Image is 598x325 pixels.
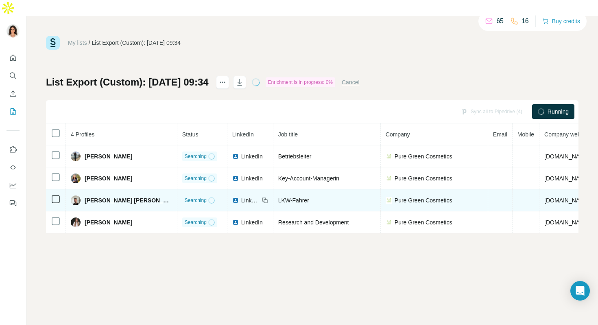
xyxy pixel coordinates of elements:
p: 65 [496,16,504,26]
span: [PERSON_NAME] [85,174,132,182]
img: LinkedIn logo [232,197,239,204]
span: LKW-Fahrer [278,197,309,204]
img: LinkedIn logo [232,175,239,182]
button: Feedback [7,196,20,211]
img: LinkedIn logo [232,219,239,226]
span: [PERSON_NAME] [85,218,132,226]
span: Betriebsleiter [278,153,312,160]
div: Enrichment is in progress: 0% [266,77,335,87]
img: Avatar [71,217,81,227]
span: Mobile [517,131,534,138]
span: 4 Profiles [71,131,94,138]
img: Avatar [71,195,81,205]
button: Use Surfe API [7,160,20,175]
span: [DOMAIN_NAME] [544,197,590,204]
span: Company [386,131,410,138]
span: LinkedIn [241,152,263,160]
span: Pure Green Cosmetics [395,152,452,160]
span: Searching [185,197,207,204]
span: LinkedIn [241,218,263,226]
span: Company website [544,131,589,138]
img: LinkedIn logo [232,153,239,160]
span: Email [493,131,507,138]
p: 16 [522,16,529,26]
button: Dashboard [7,178,20,193]
span: LinkedIn [241,174,263,182]
span: [PERSON_NAME] [85,152,132,160]
button: actions [216,76,229,89]
img: Surfe Logo [46,36,60,50]
div: List Export (Custom): [DATE] 09:34 [92,39,181,47]
h1: List Export (Custom): [DATE] 09:34 [46,76,209,89]
span: Pure Green Cosmetics [395,218,452,226]
span: Job title [278,131,298,138]
button: Search [7,68,20,83]
span: LinkedIn [232,131,254,138]
li: / [89,39,90,47]
img: company-logo [386,153,392,160]
span: Status [182,131,199,138]
span: [DOMAIN_NAME] [544,175,590,182]
span: [DOMAIN_NAME] [544,153,590,160]
img: Avatar [7,24,20,37]
a: My lists [68,40,87,46]
span: Key-Account-Managerin [278,175,339,182]
span: LinkedIn [241,196,259,204]
img: company-logo [386,219,392,226]
span: Running [548,108,569,116]
span: Research and Development [278,219,349,226]
img: company-logo [386,175,392,182]
span: Pure Green Cosmetics [395,174,452,182]
img: company-logo [386,197,392,204]
button: Cancel [342,78,360,86]
span: Searching [185,219,207,226]
button: Enrich CSV [7,86,20,101]
span: Searching [185,153,207,160]
span: Searching [185,175,207,182]
span: Pure Green Cosmetics [395,196,452,204]
button: Use Surfe on LinkedIn [7,142,20,157]
button: Quick start [7,51,20,65]
img: Avatar [71,173,81,183]
button: My lists [7,104,20,119]
button: Buy credits [542,15,580,27]
span: [PERSON_NAME] [PERSON_NAME] [85,196,172,204]
img: Avatar [71,152,81,161]
div: Open Intercom Messenger [570,281,590,301]
span: [DOMAIN_NAME] [544,219,590,226]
